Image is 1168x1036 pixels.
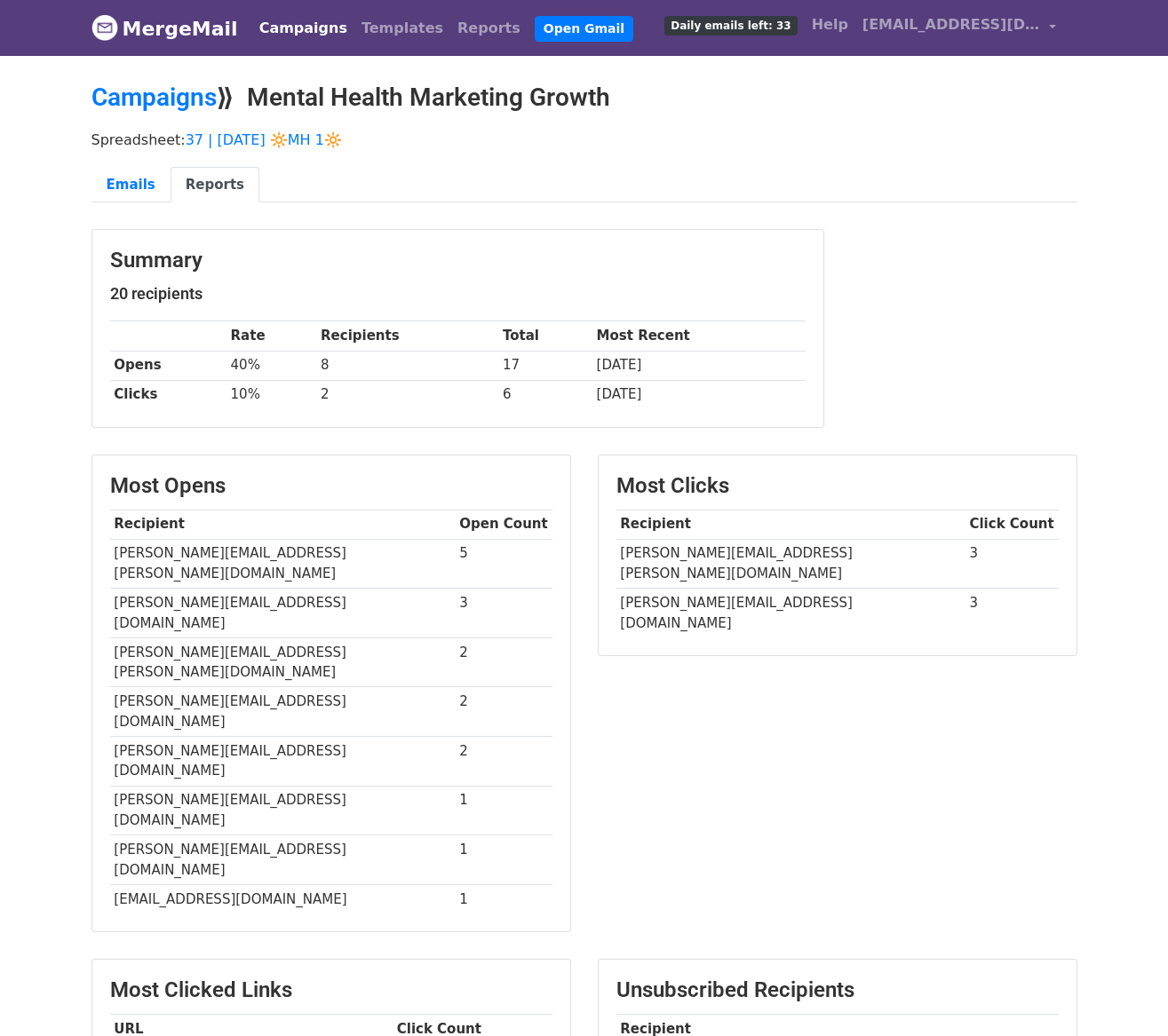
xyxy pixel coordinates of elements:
[354,11,450,46] a: Templates
[616,539,965,589] td: [PERSON_NAME][EMAIL_ADDRESS][PERSON_NAME][DOMAIN_NAME]
[91,167,171,203] a: Emails
[616,589,965,637] td: [PERSON_NAME][EMAIL_ADDRESS][DOMAIN_NAME]
[616,510,965,539] th: Recipient
[456,687,552,737] td: 2
[657,7,804,43] a: Daily emails left: 33
[110,977,552,1003] h3: Most Clicked Links
[498,321,592,351] th: Total
[91,83,217,112] a: Campaigns
[316,351,498,380] td: 8
[456,510,552,539] th: Open Count
[252,11,354,46] a: Campaigns
[456,637,552,687] td: 2
[965,510,1059,539] th: Click Count
[110,835,456,885] td: [PERSON_NAME][EMAIL_ADDRESS][DOMAIN_NAME]
[535,16,633,42] a: Open Gmail
[965,539,1059,589] td: 3
[456,737,552,787] td: 2
[226,380,317,409] td: 10%
[456,835,552,885] td: 1
[805,7,855,43] a: Help
[186,131,342,148] a: 37 | [DATE] 🔆MH 1🔆
[450,11,528,46] a: Reports
[616,977,1059,1003] h3: Unsubscribed Recipients
[110,637,456,687] td: [PERSON_NAME][EMAIL_ADDRESS][PERSON_NAME][DOMAIN_NAME]
[855,7,1063,49] a: [EMAIL_ADDRESS][DOMAIN_NAME]
[316,380,498,409] td: 2
[110,539,456,589] td: [PERSON_NAME][EMAIL_ADDRESS][PERSON_NAME][DOMAIN_NAME]
[664,16,797,36] span: Daily emails left: 33
[110,473,552,499] h3: Most Opens
[171,167,259,203] a: Reports
[91,130,1077,149] p: Spreadsheet:
[456,786,552,835] td: 1
[456,884,552,913] td: 1
[110,687,456,737] td: [PERSON_NAME][EMAIL_ADDRESS][DOMAIN_NAME]
[110,248,806,273] h3: Summary
[226,351,317,380] td: 40%
[110,351,226,380] th: Opens
[226,321,317,351] th: Rate
[91,14,118,41] img: MergeMail logo
[616,473,1059,499] h3: Most Clicks
[456,589,552,638] td: 3
[110,510,456,539] th: Recipient
[316,321,498,351] th: Recipients
[592,321,806,351] th: Most Recent
[110,737,456,787] td: [PERSON_NAME][EMAIL_ADDRESS][DOMAIN_NAME]
[91,83,1077,113] h2: ⟫ Mental Health Marketing Growth
[110,884,456,913] td: [EMAIL_ADDRESS][DOMAIN_NAME]
[592,380,806,409] td: [DATE]
[498,351,592,380] td: 17
[592,351,806,380] td: [DATE]
[456,539,552,589] td: 5
[110,786,456,835] td: [PERSON_NAME][EMAIL_ADDRESS][DOMAIN_NAME]
[91,10,238,47] a: MergeMail
[498,380,592,409] td: 6
[965,589,1059,637] td: 3
[110,589,456,638] td: [PERSON_NAME][EMAIL_ADDRESS][DOMAIN_NAME]
[862,14,1040,36] span: [EMAIL_ADDRESS][DOMAIN_NAME]
[110,380,226,409] th: Clicks
[110,284,806,304] h5: 20 recipients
